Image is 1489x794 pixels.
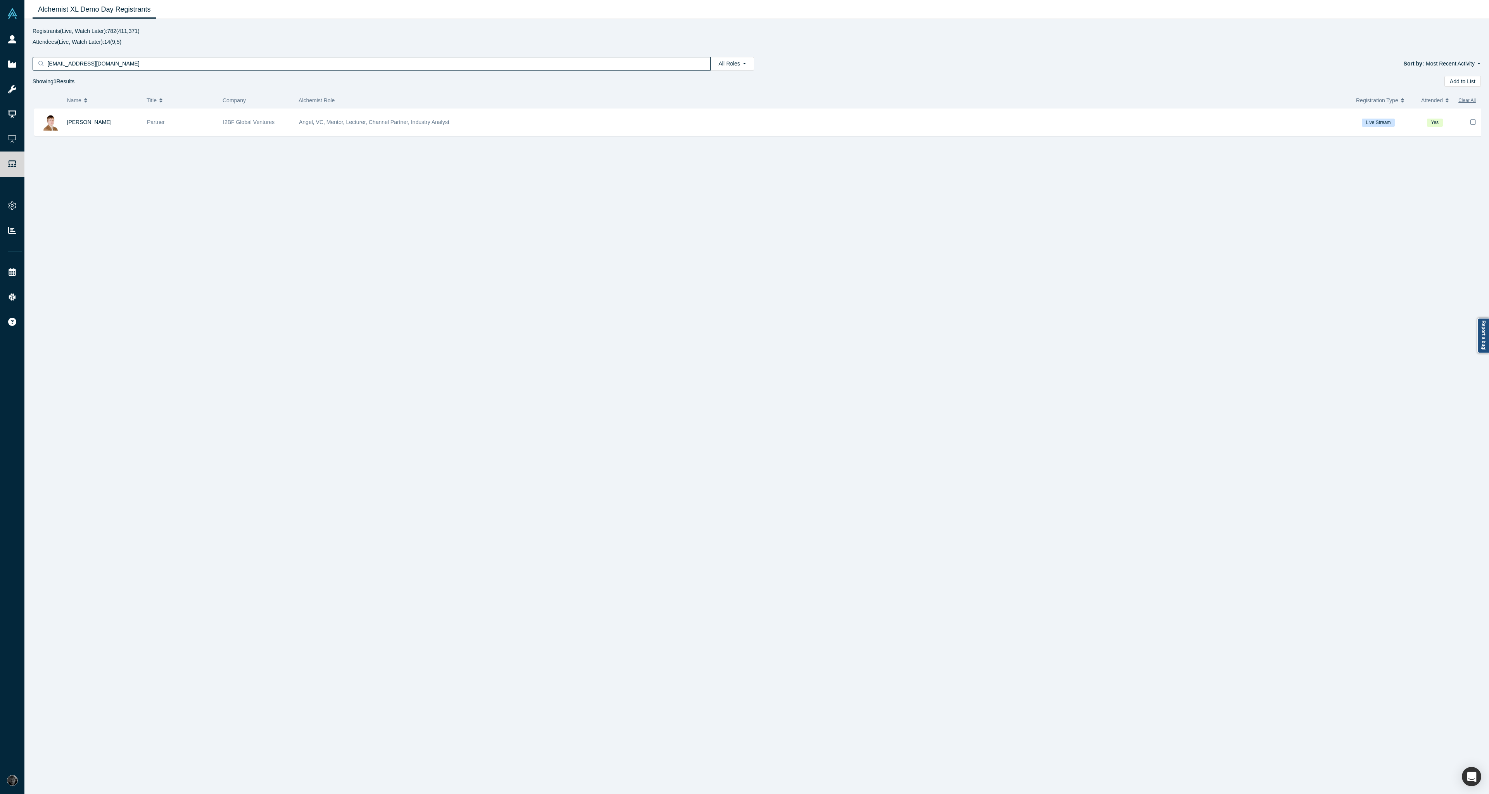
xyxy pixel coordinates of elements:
img: Alexander Korchevsky's Profile Image [43,114,59,131]
input: Search by name, title, company, summary, expertise, investment criteria or topics of focus [47,59,702,69]
span: Results [54,78,74,84]
span: Registration Type [1356,92,1398,109]
button: Title [147,92,214,109]
button: Most Recent Activity [1425,59,1481,68]
button: Add to List [1444,76,1481,87]
button: Bookmark [1461,109,1485,136]
button: Attended [1421,92,1451,109]
span: Attended [1421,92,1443,109]
button: Clear All [1458,92,1476,109]
strong: 1 [54,78,57,84]
div: Showing [33,76,74,87]
span: I2BF Global Ventures [223,119,275,125]
strong: Registrants [33,28,60,34]
a: [PERSON_NAME] [67,119,112,125]
a: Alchemist XL Demo Day Registrants [33,0,156,19]
img: Rami Chousein's Account [7,775,18,786]
p: (Live, Watch Later): 14 ( 9 , 5 ) [33,38,1481,46]
span: Title [147,92,157,109]
strong: Sort by: [1404,60,1424,67]
span: Live Stream [1362,119,1395,127]
span: Yes [1427,119,1443,127]
span: Partner [147,119,165,125]
button: Name [67,92,139,109]
span: Company [223,97,246,103]
img: Alchemist Vault Logo [7,8,18,19]
p: (Live, Watch Later): 782 ( 411 , 371 ) [33,27,1481,35]
button: All Roles [710,57,754,71]
span: Angel, VC, Mentor, Lecturer, Channel Partner, Industry Analyst [299,119,449,125]
span: Alchemist Role [299,97,335,103]
strong: Attendees [33,39,57,45]
button: Registration Type [1356,92,1413,109]
a: Report a bug! [1477,318,1489,353]
span: Name [67,92,81,109]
